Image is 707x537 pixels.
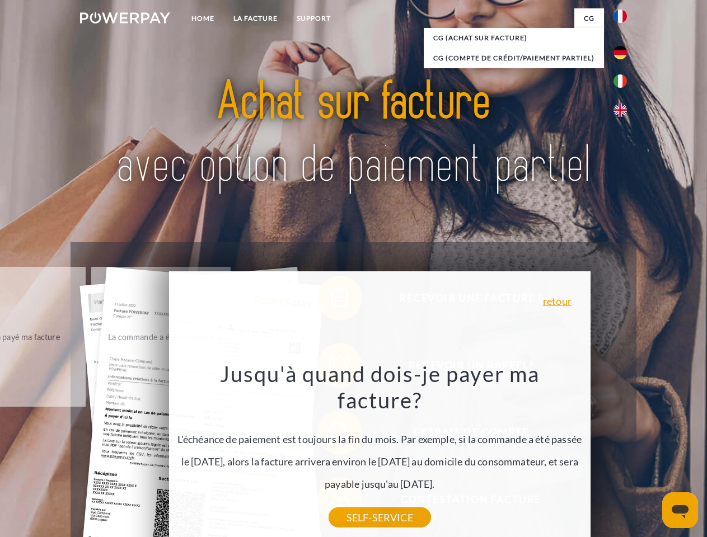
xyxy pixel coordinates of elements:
[662,492,698,528] iframe: Bouton de lancement de la fenêtre de messagerie
[182,8,224,29] a: Home
[175,360,584,517] div: L'échéance de paiement est toujours la fin du mois. Par exemple, si la commande a été passée le [...
[107,54,600,214] img: title-powerpay_fr.svg
[175,360,584,414] h3: Jusqu'à quand dois-je payer ma facture?
[614,103,627,117] img: en
[329,507,431,527] a: SELF-SERVICE
[614,74,627,88] img: it
[543,296,572,306] a: retour
[224,8,287,29] a: LA FACTURE
[614,46,627,59] img: de
[80,12,170,23] img: logo-powerpay-white.svg
[614,10,627,23] img: fr
[424,48,604,68] a: CG (Compte de crédit/paiement partiel)
[424,28,604,48] a: CG (achat sur facture)
[574,8,604,29] a: CG
[98,329,224,344] div: La commande a été renvoyée
[287,8,340,29] a: Support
